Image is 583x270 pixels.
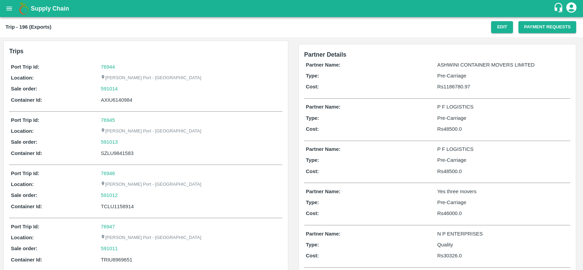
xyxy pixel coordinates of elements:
a: 591014 [101,85,118,93]
div: customer-support [553,2,565,15]
b: Container Id: [11,257,42,262]
a: 76945 [101,117,115,123]
b: Port Trip Id: [11,117,39,123]
b: Cost: [306,169,319,174]
b: Partner Name: [306,231,341,237]
p: ASHWINI CONTAINER MOVERS LIMITED [437,61,569,69]
a: 76946 [101,171,115,176]
p: [PERSON_NAME] Port - [GEOGRAPHIC_DATA] [101,75,201,81]
b: Location: [11,75,34,81]
b: Sale order: [11,86,38,91]
p: Yes three movers [437,188,569,195]
b: Port Trip Id: [11,171,39,176]
b: Partner Name: [306,104,341,110]
div: TRIU8969651 [101,256,280,264]
b: Location: [11,128,34,134]
p: Pre-Carriage [437,114,569,122]
button: Payment Requests [518,21,576,33]
b: Sale order: [11,246,38,251]
p: P F LOGISTICS [437,145,569,153]
p: Rs 48500.0 [437,125,569,133]
p: Rs 46000.0 [437,210,569,217]
p: Pre-Carriage [437,72,569,80]
a: 591011 [101,245,118,252]
p: Pre-Carriage [437,199,569,206]
p: [PERSON_NAME] Port - [GEOGRAPHIC_DATA] [101,235,201,241]
p: Rs 30326.0 [437,252,569,259]
b: Trip - 196 (Exports) [5,24,51,30]
div: TCLU1158914 [101,203,280,210]
b: Cost: [306,126,319,132]
b: Container Id: [11,204,42,209]
b: Sale order: [11,139,38,145]
b: Type: [306,200,319,205]
p: P F LOGISTICS [437,103,569,111]
a: 591013 [101,138,118,146]
span: Partner Details [304,51,347,58]
p: Quality [437,241,569,248]
a: Supply Chain [31,4,553,13]
img: logo [17,2,31,15]
b: Type: [306,157,319,163]
b: Type: [306,242,319,247]
b: Sale order: [11,193,38,198]
b: Partner Name: [306,62,341,68]
b: Container Id: [11,97,42,103]
a: 76947 [101,224,115,229]
button: open drawer [1,1,17,16]
b: Cost: [306,253,319,258]
b: Partner Name: [306,146,341,152]
b: Cost: [306,84,319,89]
p: Pre-Carriage [437,156,569,164]
p: Rs 48500.0 [437,168,569,175]
b: Supply Chain [31,5,69,12]
p: [PERSON_NAME] Port - [GEOGRAPHIC_DATA] [101,128,201,134]
div: SZLU9841583 [101,150,280,157]
div: AXIU6140984 [101,96,280,104]
b: Cost: [306,211,319,216]
b: Container Id: [11,151,42,156]
div: account of current user [565,1,578,16]
b: Partner Name: [306,189,341,194]
b: Location: [11,235,34,240]
b: Type: [306,73,319,79]
a: 591012 [101,191,118,199]
b: Location: [11,182,34,187]
button: Edit [491,21,513,33]
a: 76944 [101,64,115,70]
b: Port Trip Id: [11,224,39,229]
b: Type: [306,115,319,121]
p: [PERSON_NAME] Port - [GEOGRAPHIC_DATA] [101,181,201,188]
p: N P ENTERPRISES [437,230,569,238]
b: Port Trip Id: [11,64,39,70]
p: Rs 1186780.97 [437,83,569,90]
b: Trips [9,48,24,55]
